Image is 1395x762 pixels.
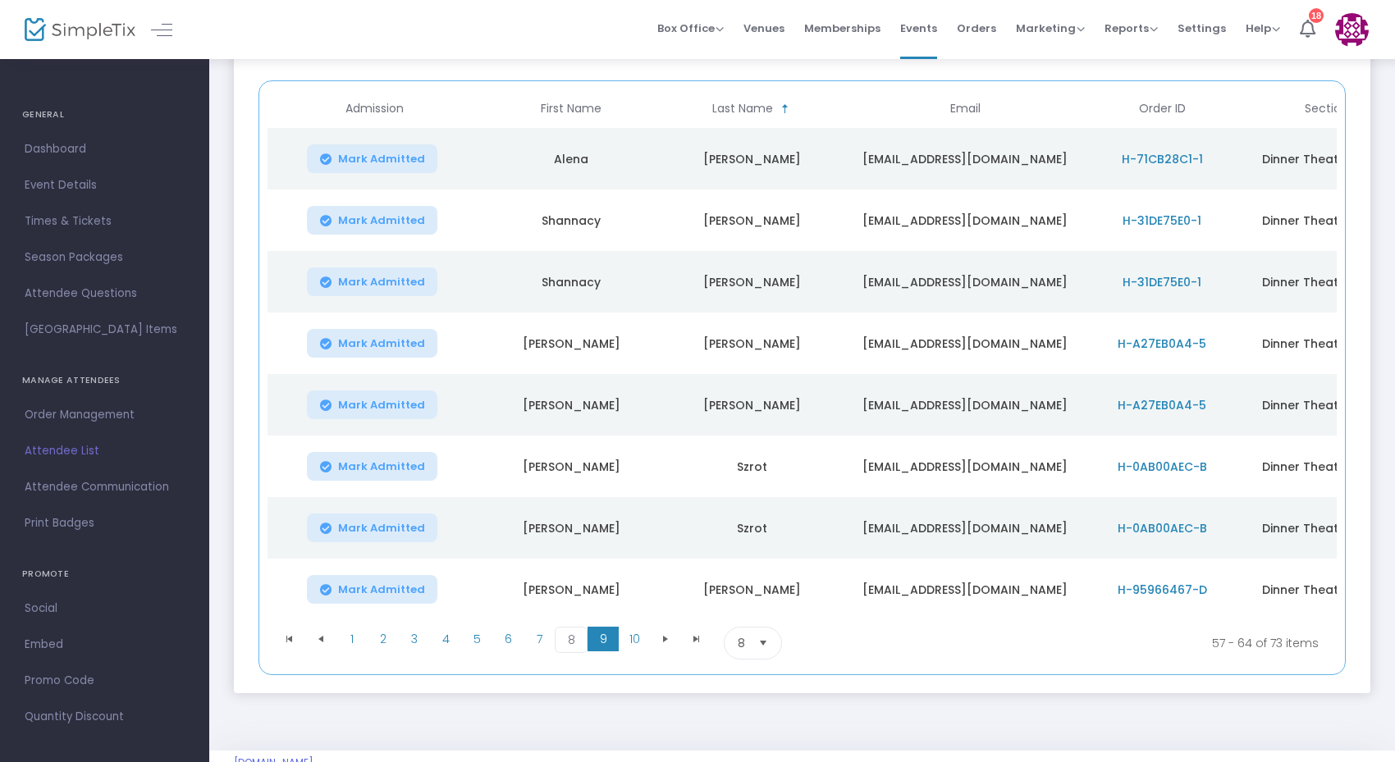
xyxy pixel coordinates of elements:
[307,390,438,419] button: Mark Admitted
[481,128,661,189] td: Alena
[481,497,661,559] td: [PERSON_NAME]
[338,153,425,166] span: Mark Admitted
[842,189,1088,251] td: [EMAIL_ADDRESS][DOMAIN_NAME]
[336,627,368,651] span: Page 1
[399,627,430,651] span: Page 3
[1118,459,1207,475] span: H-0AB00AEC-B
[307,329,438,358] button: Mark Admitted
[1309,8,1324,23] div: 18
[661,128,842,189] td: [PERSON_NAME]
[842,128,1088,189] td: [EMAIL_ADDRESS][DOMAIN_NAME]
[619,627,650,651] span: Page 10
[1016,21,1085,36] span: Marketing
[307,513,438,542] button: Mark Admitted
[657,21,724,36] span: Box Office
[25,211,185,232] span: Times & Tickets
[661,313,842,374] td: [PERSON_NAME]
[481,189,661,251] td: Shannacy
[338,337,425,350] span: Mark Admitted
[307,144,438,173] button: Mark Admitted
[22,558,187,591] h4: PROMOTE
[944,627,1319,659] kendo-pager-info: 57 - 64 of 73 items
[25,598,185,619] span: Social
[307,267,438,296] button: Mark Admitted
[461,627,492,651] span: Page 5
[804,7,880,49] span: Memberships
[1122,151,1203,167] span: H-71CB28C1-1
[842,313,1088,374] td: [EMAIL_ADDRESS][DOMAIN_NAME]
[661,189,842,251] td: [PERSON_NAME]
[842,436,1088,497] td: [EMAIL_ADDRESS][DOMAIN_NAME]
[307,206,438,235] button: Mark Admitted
[1118,335,1206,352] span: H-A27EB0A4-5
[661,374,842,436] td: [PERSON_NAME]
[25,175,185,196] span: Event Details
[25,139,185,160] span: Dashboard
[338,214,425,227] span: Mark Admitted
[541,102,601,116] span: First Name
[752,627,775,659] button: Select
[842,559,1088,620] td: [EMAIL_ADDRESS][DOMAIN_NAME]
[481,251,661,313] td: Shannacy
[25,440,185,462] span: Attendee List
[283,632,296,646] span: Go to the first page
[842,374,1088,436] td: [EMAIL_ADDRESS][DOMAIN_NAME]
[779,103,792,116] span: Sortable
[25,404,185,426] span: Order Management
[690,632,703,646] span: Go to the last page
[555,627,588,653] span: Page 8
[738,635,745,651] span: 8
[345,102,404,116] span: Admission
[1123,274,1201,290] span: H-31DE75E0-1
[681,627,712,651] span: Go to the last page
[338,276,425,289] span: Mark Admitted
[1305,102,1348,116] span: Section
[481,559,661,620] td: [PERSON_NAME]
[524,627,555,651] span: Page 7
[650,627,681,651] span: Go to the next page
[1178,7,1226,49] span: Settings
[743,7,784,49] span: Venues
[25,319,185,340] span: [GEOGRAPHIC_DATA] Items
[338,522,425,535] span: Mark Admitted
[842,251,1088,313] td: [EMAIL_ADDRESS][DOMAIN_NAME]
[1246,21,1280,36] span: Help
[25,477,185,498] span: Attendee Communication
[274,627,305,651] span: Go to the first page
[659,632,672,646] span: Go to the next page
[25,634,185,655] span: Embed
[1105,21,1158,36] span: Reports
[307,452,438,481] button: Mark Admitted
[338,460,425,473] span: Mark Admitted
[268,89,1337,620] div: Data table
[712,102,773,116] span: Last Name
[481,313,661,374] td: [PERSON_NAME]
[661,251,842,313] td: [PERSON_NAME]
[25,247,185,268] span: Season Packages
[661,497,842,559] td: Szrot
[25,670,185,691] span: Promo Code
[900,7,937,49] span: Events
[1123,212,1201,229] span: H-31DE75E0-1
[430,627,461,651] span: Page 4
[957,7,996,49] span: Orders
[1118,520,1207,536] span: H-0AB00AEC-B
[368,627,399,651] span: Page 2
[481,374,661,436] td: [PERSON_NAME]
[1118,582,1207,598] span: H-95966467-D
[314,632,327,646] span: Go to the previous page
[661,436,842,497] td: Szrot
[1118,397,1206,413] span: H-A27EB0A4-5
[25,513,185,534] span: Print Badges
[950,102,981,116] span: Email
[338,399,425,412] span: Mark Admitted
[307,575,438,604] button: Mark Admitted
[481,436,661,497] td: [PERSON_NAME]
[492,627,524,651] span: Page 6
[588,627,619,651] span: Page 9
[22,98,187,131] h4: GENERAL
[661,559,842,620] td: [PERSON_NAME]
[25,283,185,304] span: Attendee Questions
[22,364,187,397] h4: MANAGE ATTENDEES
[25,706,185,728] span: Quantity Discount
